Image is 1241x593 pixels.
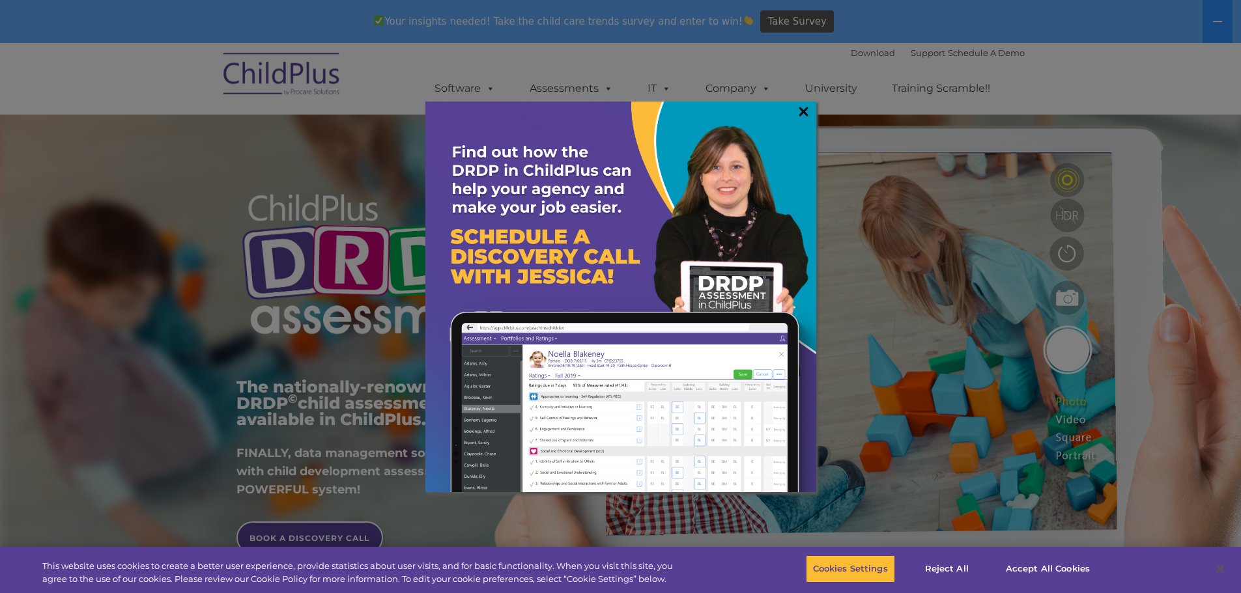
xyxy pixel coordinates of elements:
[42,560,683,585] div: This website uses cookies to create a better user experience, provide statistics about user visit...
[999,555,1097,583] button: Accept All Cookies
[796,105,811,118] a: ×
[906,555,988,583] button: Reject All
[1206,555,1234,583] button: Close
[806,555,895,583] button: Cookies Settings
